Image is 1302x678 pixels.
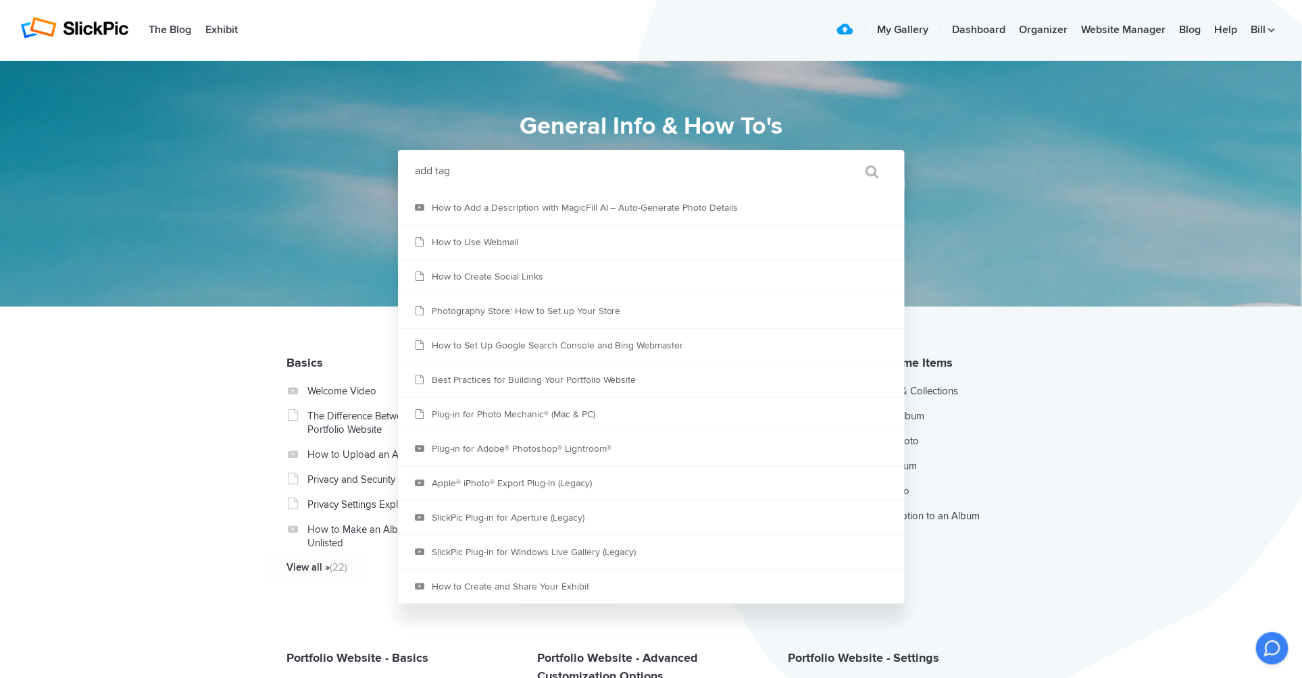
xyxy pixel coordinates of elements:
a: How to Add a Description with MagicFill AI – Auto-Generate Photo Details [398,191,905,225]
a: SlickPic Plug-in for Windows Live Gallery (Legacy) [398,536,905,569]
a: Photography Store: How to Set up Your Store [398,294,905,328]
a: View all »(22) [286,560,478,574]
a: Privacy Settings Explained [307,498,499,511]
a: How to Create Social Links [398,260,905,294]
a: The Difference Between a Gallery and a Portfolio Website [307,409,499,436]
a: How to Upload an Album [307,448,499,461]
a: How to Use Webmail [398,226,905,259]
a: How to Set Up Google Search Console and Bing Webmaster [398,329,905,363]
a: Apple® iPhoto® Export Plug-in (Legacy) [398,467,905,500]
a: How to Create and Share Your Exhibit [398,570,905,604]
a: Welcome Video [307,384,499,398]
a: Privacy and Security Settings on SlickPic [307,473,499,486]
a: SlickPic Plug-in for Aperture (Legacy) [398,501,905,535]
h1: General Info & How To's [337,108,966,145]
a: Portfolio Website - Settings [788,650,939,665]
a: Portfolio Website - Basics [286,650,428,665]
a: Plug-in for Photo Mechanic® (Mac & PC) [398,398,905,432]
a: Basics [286,355,323,370]
a: Plug-in for Adobe® Photoshop® Lightroom® [398,432,905,466]
a: Best Practices for Building Your Portfolio Website [398,363,905,397]
input:  [838,155,895,188]
a: How to Make an Album Public, Private or Unlisted [307,523,499,550]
